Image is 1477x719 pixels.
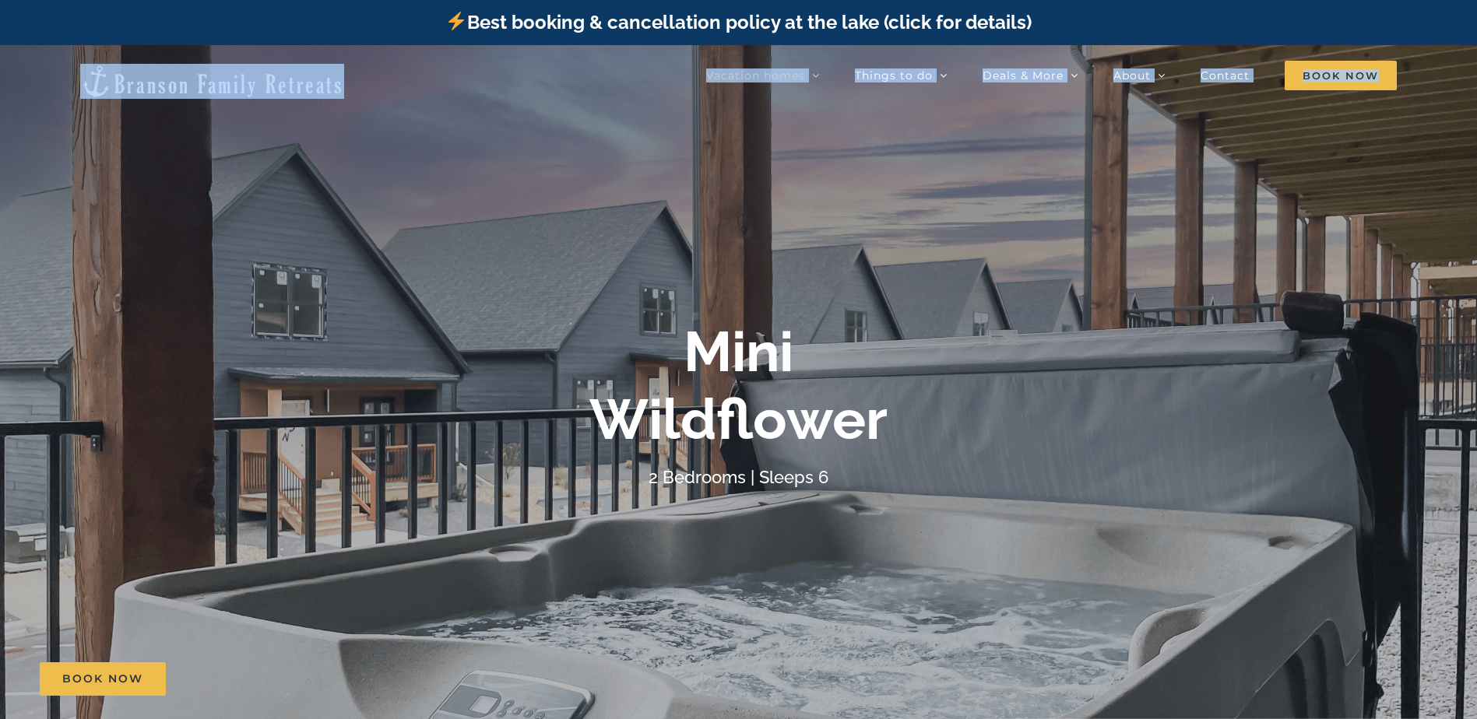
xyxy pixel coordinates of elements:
[447,12,466,30] img: ⚡️
[706,60,820,91] a: Vacation homes
[1113,60,1166,91] a: About
[589,318,888,451] b: Mini Wildflower
[855,70,933,81] span: Things to do
[1113,70,1151,81] span: About
[1285,61,1397,90] span: Book Now
[1201,70,1250,81] span: Contact
[855,60,948,91] a: Things to do
[983,70,1064,81] span: Deals & More
[445,11,1031,33] a: Best booking & cancellation policy at the lake (click for details)
[649,467,828,487] h4: 2 Bedrooms | Sleeps 6
[62,672,143,686] span: Book Now
[1201,60,1250,91] a: Contact
[983,60,1078,91] a: Deals & More
[80,64,344,99] img: Branson Family Retreats Logo
[40,662,166,696] a: Book Now
[706,60,1397,91] nav: Main Menu
[706,70,805,81] span: Vacation homes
